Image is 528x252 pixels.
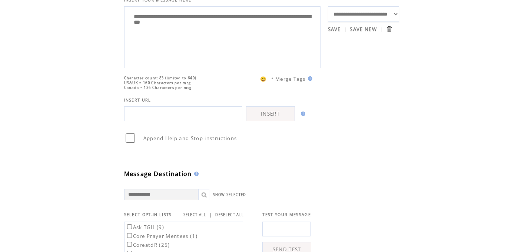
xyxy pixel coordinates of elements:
[246,106,295,121] a: INSERT
[124,212,172,217] span: SELECT OPT-IN LISTS
[380,26,383,33] span: |
[209,211,212,218] span: |
[143,135,237,142] span: Append Help and Stop instructions
[306,76,312,81] img: help.gif
[192,172,199,176] img: help.gif
[124,85,192,90] span: Canada = 136 Characters per msg
[124,170,192,178] span: Message Destination
[350,26,377,33] a: SAVE NEW
[386,26,393,33] input: Submit
[271,76,306,82] span: * Merge Tags
[213,192,246,197] a: SHOW SELECTED
[183,212,206,217] a: SELECT ALL
[215,212,244,217] a: DESELECT ALL
[126,224,165,231] label: Ask TGH (9)
[299,112,305,116] img: help.gif
[260,76,267,82] span: 😀
[124,76,197,80] span: Character count: 83 (limited to 640)
[124,80,191,85] span: US&UK = 160 Characters per msg
[127,242,132,247] input: CoreatdR (25)
[124,97,151,103] span: INSERT URL
[344,26,347,33] span: |
[127,233,132,238] input: Core Prayer Mentees (1)
[127,224,132,229] input: Ask TGH (9)
[262,212,311,217] span: TEST YOUR MESSAGE
[126,242,170,248] label: CoreatdR (25)
[328,26,341,33] a: SAVE
[126,233,198,239] label: Core Prayer Mentees (1)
